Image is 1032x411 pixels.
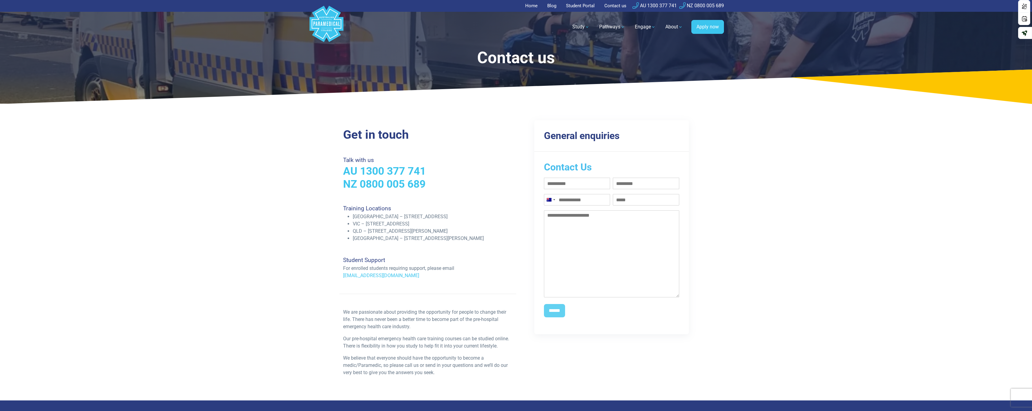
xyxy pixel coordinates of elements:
[691,20,724,34] a: Apply now
[343,335,513,350] p: Our pre-hospital emergency health care training courses can be studied online. There is flexibili...
[544,161,680,173] h2: Contact Us
[308,12,345,42] a: Australian Paramedical College
[343,165,426,177] a: AU 1300 377 741
[343,178,426,190] a: NZ 0800 005 689
[343,273,419,278] a: [EMAIL_ADDRESS][DOMAIN_NAME]
[679,3,724,8] a: NZ 0800 005 689
[360,48,672,67] h1: Contact us
[569,18,593,35] a: Study
[343,257,513,264] h4: Student Support
[343,354,513,376] p: We believe that everyone should have the opportunity to become a medic/Paramedic, so please call ...
[353,228,513,235] li: QLD – [STREET_ADDRESS][PERSON_NAME]
[343,128,513,142] h2: Get in touch
[353,235,513,242] li: [GEOGRAPHIC_DATA] – [STREET_ADDRESS][PERSON_NAME]
[343,205,513,212] h4: Training Locations
[353,213,513,220] li: [GEOGRAPHIC_DATA] – [STREET_ADDRESS]
[343,309,513,330] p: We are passionate about providing the opportunity for people to change their life. There has neve...
[343,157,513,163] h4: Talk with us
[343,265,513,272] p: For enrolled students requiring support, please email
[662,18,686,35] a: About
[544,130,680,141] h3: General enquiries
[544,194,557,205] button: Selected country
[631,18,659,35] a: Engage
[596,18,629,35] a: Pathways
[353,220,513,228] li: VIC – [STREET_ADDRESS]
[632,3,677,8] a: AU 1300 377 741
